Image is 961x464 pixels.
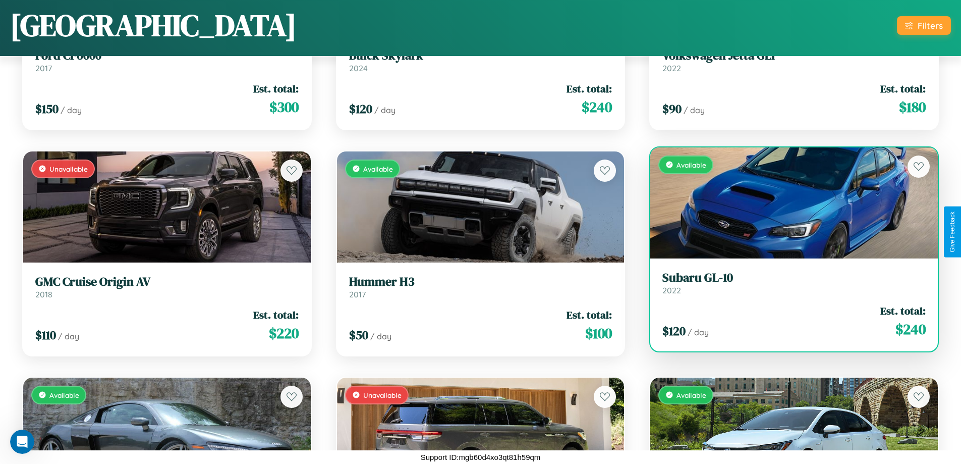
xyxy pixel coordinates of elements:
[662,271,926,285] h3: Subaru GL-10
[253,81,299,96] span: Est. total:
[684,105,705,115] span: / day
[662,271,926,295] a: Subaru GL-102022
[363,165,393,173] span: Available
[662,48,926,63] h3: Volkswagen Jetta GLI
[35,100,59,117] span: $ 150
[349,289,366,299] span: 2017
[269,323,299,343] span: $ 220
[421,450,541,464] p: Support ID: mgb60d4xo3qt81h59qm
[35,48,299,63] h3: Ford CF6000
[899,97,926,117] span: $ 180
[349,48,612,63] h3: Buick Skylark
[676,391,706,399] span: Available
[688,327,709,337] span: / day
[662,48,926,73] a: Volkswagen Jetta GLI2022
[269,97,299,117] span: $ 300
[880,81,926,96] span: Est. total:
[61,105,82,115] span: / day
[349,327,368,343] span: $ 50
[35,48,299,73] a: Ford CF60002017
[35,327,56,343] span: $ 110
[10,430,34,454] iframe: Intercom live chat
[662,323,686,339] span: $ 120
[35,63,52,73] span: 2017
[949,212,956,252] div: Give Feedback
[349,63,368,73] span: 2024
[349,48,612,73] a: Buick Skylark2024
[662,100,682,117] span: $ 90
[35,275,299,299] a: GMC Cruise Origin AV2018
[253,307,299,322] span: Est. total:
[662,285,681,295] span: 2022
[880,303,926,318] span: Est. total:
[918,20,943,31] div: Filters
[662,63,681,73] span: 2022
[349,275,612,299] a: Hummer H32017
[363,391,402,399] span: Unavailable
[49,165,88,173] span: Unavailable
[35,289,52,299] span: 2018
[349,100,372,117] span: $ 120
[10,5,297,46] h1: [GEOGRAPHIC_DATA]
[895,319,926,339] span: $ 240
[897,16,951,35] button: Filters
[58,331,79,341] span: / day
[35,275,299,289] h3: GMC Cruise Origin AV
[567,307,612,322] span: Est. total:
[582,97,612,117] span: $ 240
[49,391,79,399] span: Available
[567,81,612,96] span: Est. total:
[676,161,706,169] span: Available
[585,323,612,343] span: $ 100
[349,275,612,289] h3: Hummer H3
[370,331,391,341] span: / day
[374,105,395,115] span: / day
